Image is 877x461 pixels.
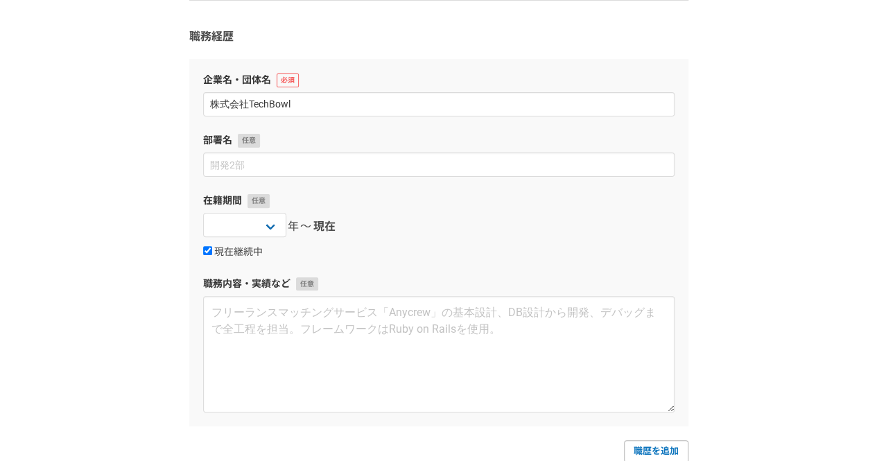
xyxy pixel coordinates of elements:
input: 現在継続中 [203,246,212,255]
span: 年〜 [288,218,312,235]
label: 職務内容・実績など [203,277,675,291]
label: 部署名 [203,133,675,148]
label: 在籍期間 [203,193,675,208]
h3: 職務経歴 [189,28,688,45]
label: 企業名・団体名 [203,73,675,87]
label: 現在継続中 [203,246,263,259]
input: 開発2部 [203,153,675,177]
span: 現在 [313,218,336,235]
input: エニィクルー株式会社 [203,92,675,116]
